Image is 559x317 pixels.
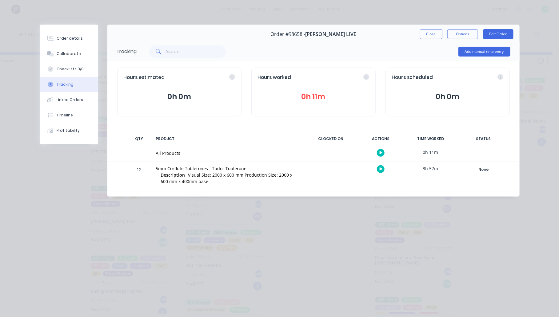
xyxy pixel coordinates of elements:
[40,46,98,61] button: Collaborate
[270,31,305,37] span: Order #98658 -
[308,132,354,145] div: CLOCKED ON
[358,132,404,145] div: ACTIONS
[420,29,442,39] button: Close
[117,48,137,55] div: Tracking
[124,74,165,81] span: Hours estimated
[40,77,98,92] button: Tracking
[457,132,510,145] div: STATUS
[130,162,149,190] div: 12
[458,47,510,57] button: Add manual time entry
[40,31,98,46] button: Order details
[40,123,98,138] button: Profitability
[57,82,74,87] div: Tracking
[57,112,73,118] div: Timeline
[40,92,98,108] button: Linked Orders
[408,132,454,145] div: TIME WORKED
[124,91,235,103] button: 0h 0m
[152,132,304,145] div: PRODUCT
[57,128,80,133] div: Profitability
[156,165,301,172] div: 5mm Corflute Toblerones - Tudor Toblerone
[447,29,478,39] button: Options
[57,97,83,103] div: Linked Orders
[461,165,506,174] button: None
[392,74,433,81] span: Hours scheduled
[461,166,506,174] div: None
[258,74,291,81] span: Hours worked
[161,172,185,178] span: Description
[161,172,293,184] span: Visual Size: 2000 x 600 mm Production Size: 2000 x 600 mm x 400mm base
[57,66,84,72] div: Checklists 0/0
[40,108,98,123] button: Timeline
[408,162,454,175] div: 3h 57m
[57,36,83,41] div: Order details
[305,31,356,37] span: [PERSON_NAME] LIVE
[156,150,301,156] div: All Products
[483,29,513,39] button: Edit Order
[40,61,98,77] button: Checklists 0/0
[392,91,503,103] button: 0h 0m
[57,51,81,57] div: Collaborate
[166,45,226,58] input: Search...
[258,91,369,103] button: 0h 11m
[130,132,149,145] div: QTY
[408,145,454,159] div: 0h 11m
